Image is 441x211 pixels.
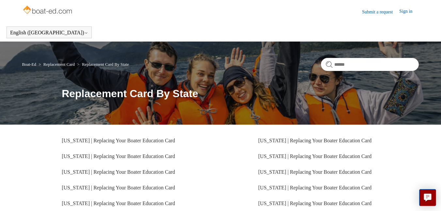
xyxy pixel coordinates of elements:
[62,153,175,159] a: [US_STATE] | Replacing Your Boater Education Card
[62,138,175,143] a: [US_STATE] | Replacing Your Boater Education Card
[76,62,129,67] li: Replacement Card By State
[399,8,419,16] a: Sign in
[62,185,175,190] a: [US_STATE] | Replacing Your Boater Education Card
[22,62,38,67] li: Boat-Ed
[82,62,129,67] a: Replacement Card By State
[62,169,175,175] a: [US_STATE] | Replacing Your Boater Education Card
[258,201,371,206] a: [US_STATE] | Replacing Your Boater Education Card
[22,62,36,67] a: Boat-Ed
[258,138,371,143] a: [US_STATE] | Replacing Your Boater Education Card
[62,86,419,101] h1: Replacement Card By State
[362,9,399,15] a: Submit a request
[258,153,371,159] a: [US_STATE] | Replacing Your Boater Education Card
[419,189,436,206] button: Live chat
[37,62,76,67] li: Replacement Card
[258,169,371,175] a: [US_STATE] | Replacing Your Boater Education Card
[10,30,88,36] button: English ([GEOGRAPHIC_DATA])
[43,62,75,67] a: Replacement Card
[62,201,175,206] a: [US_STATE] | Replacing Your Boater Education Card
[321,58,419,71] input: Search
[258,185,371,190] a: [US_STATE] | Replacing Your Boater Education Card
[22,4,74,17] img: Boat-Ed Help Center home page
